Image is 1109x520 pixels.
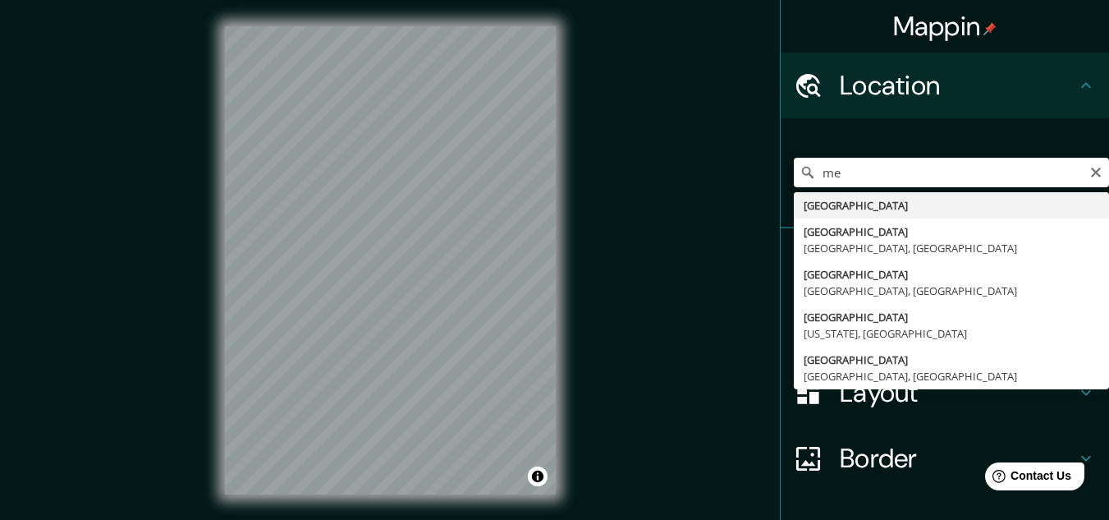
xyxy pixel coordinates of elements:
[225,26,556,495] canvas: Map
[781,228,1109,294] div: Pins
[804,197,1099,214] div: [GEOGRAPHIC_DATA]
[804,325,1099,342] div: [US_STATE], [GEOGRAPHIC_DATA]
[840,69,1076,102] h4: Location
[804,283,1099,299] div: [GEOGRAPHIC_DATA], [GEOGRAPHIC_DATA]
[804,352,1099,368] div: [GEOGRAPHIC_DATA]
[528,467,548,486] button: Toggle attribution
[804,309,1099,325] div: [GEOGRAPHIC_DATA]
[794,158,1109,187] input: Pick your city or area
[781,294,1109,360] div: Style
[804,223,1099,240] div: [GEOGRAPHIC_DATA]
[781,360,1109,426] div: Layout
[781,426,1109,491] div: Border
[804,368,1099,384] div: [GEOGRAPHIC_DATA], [GEOGRAPHIC_DATA]
[840,442,1076,475] h4: Border
[840,376,1076,409] h4: Layout
[983,22,997,35] img: pin-icon.png
[963,456,1091,502] iframe: Help widget launcher
[1089,163,1102,179] button: Clear
[893,10,997,43] h4: Mappin
[804,266,1099,283] div: [GEOGRAPHIC_DATA]
[781,53,1109,118] div: Location
[804,240,1099,256] div: [GEOGRAPHIC_DATA], [GEOGRAPHIC_DATA]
